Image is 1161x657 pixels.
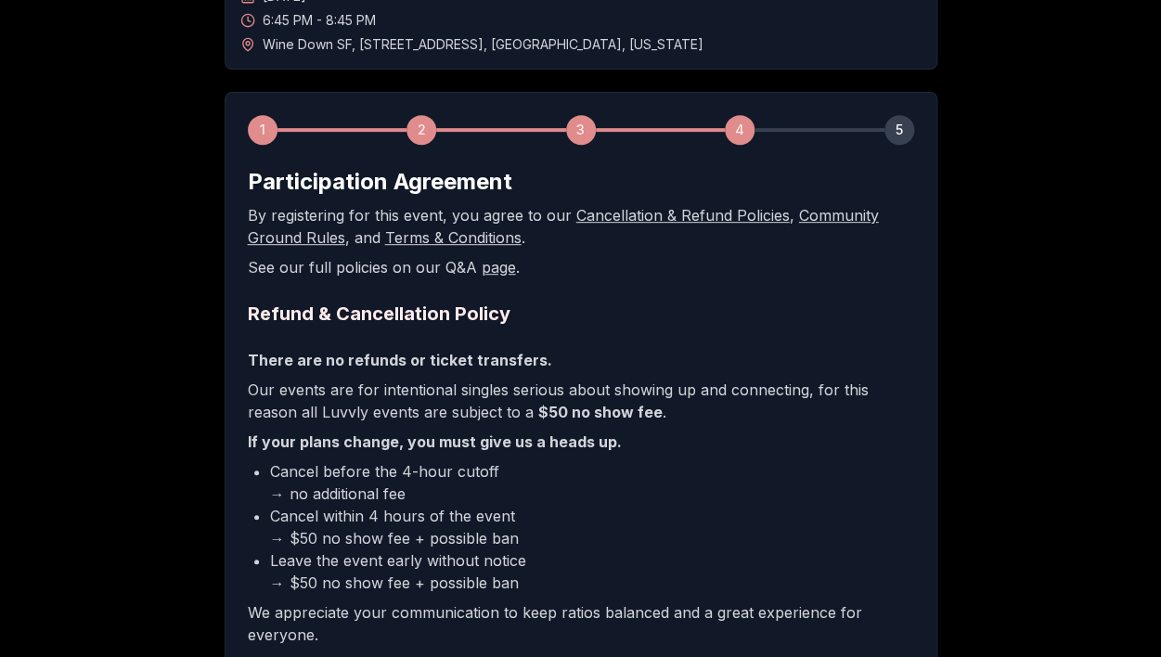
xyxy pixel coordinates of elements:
[248,167,914,197] h2: Participation Agreement
[248,601,914,646] p: We appreciate your communication to keep ratios balanced and a great experience for everyone.
[248,204,914,249] p: By registering for this event, you agree to our , , and .
[482,258,516,277] a: page
[248,301,914,327] h2: Refund & Cancellation Policy
[248,256,914,278] p: See our full policies on our Q&A .
[406,115,436,145] div: 2
[576,206,790,225] a: Cancellation & Refund Policies
[538,403,663,421] b: $50 no show fee
[270,505,914,549] li: Cancel within 4 hours of the event → $50 no show fee + possible ban
[270,549,914,594] li: Leave the event early without notice → $50 no show fee + possible ban
[270,460,914,505] li: Cancel before the 4-hour cutoff → no additional fee
[248,115,277,145] div: 1
[725,115,755,145] div: 4
[884,115,914,145] div: 5
[566,115,596,145] div: 3
[385,228,522,247] a: Terms & Conditions
[248,431,914,453] p: If your plans change, you must give us a heads up.
[263,35,703,54] span: Wine Down SF , [STREET_ADDRESS] , [GEOGRAPHIC_DATA] , [US_STATE]
[248,349,914,371] p: There are no refunds or ticket transfers.
[248,379,914,423] p: Our events are for intentional singles serious about showing up and connecting, for this reason a...
[263,11,376,30] span: 6:45 PM - 8:45 PM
